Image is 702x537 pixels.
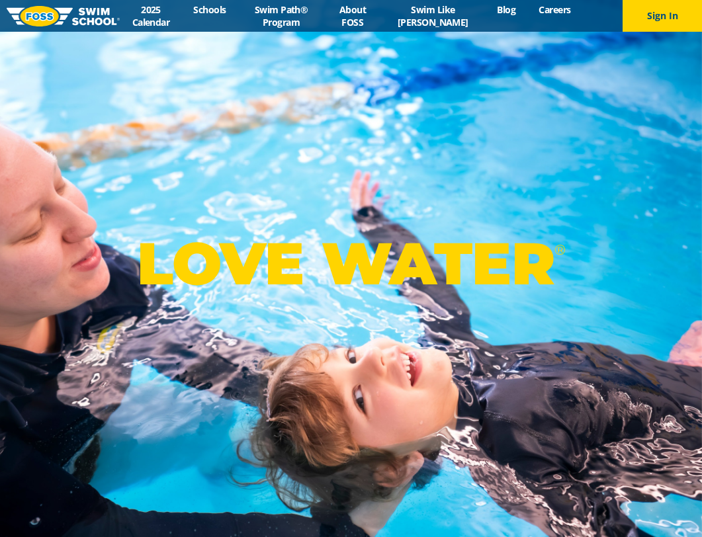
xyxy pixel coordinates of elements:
a: About FOSS [325,3,380,28]
p: LOVE WATER [137,228,565,299]
img: FOSS Swim School Logo [7,6,120,26]
a: Schools [182,3,238,16]
sup: ® [554,241,565,258]
a: Swim Path® Program [238,3,325,28]
a: Blog [486,3,527,16]
a: Careers [527,3,582,16]
a: 2025 Calendar [120,3,182,28]
a: Swim Like [PERSON_NAME] [380,3,486,28]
